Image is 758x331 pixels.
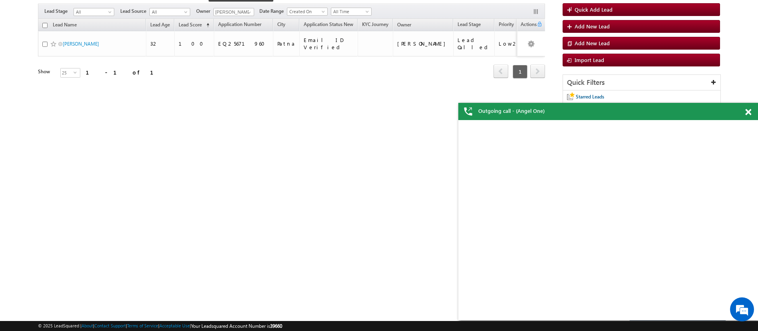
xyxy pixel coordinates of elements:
span: City [277,21,285,27]
span: Owner [397,22,411,28]
span: Lead Age [150,22,170,28]
span: Lead Stage [458,21,481,27]
span: KYC Journey [362,21,388,27]
a: Acceptable Use [159,323,190,328]
span: select [74,70,80,74]
a: All [149,8,190,16]
input: Type to Search [213,8,254,16]
span: 25 [61,68,74,77]
span: (sorted ascending) [203,22,209,28]
span: All Time [331,8,369,15]
img: d_60004797649_company_0_60004797649 [14,42,34,52]
div: Low2 [499,40,518,47]
a: Created On [287,8,328,16]
a: Lead Score (sorted ascending) [175,20,213,30]
span: © 2025 LeadSquared | | | | | [38,322,282,330]
span: Quick Add Lead [575,6,613,13]
div: Patna [277,40,296,47]
span: 1 [513,65,527,78]
a: Priority [495,20,518,30]
span: All [150,8,188,16]
div: Minimize live chat window [131,4,150,23]
a: KYC Journey [358,20,392,30]
a: All [74,8,114,16]
a: Contact Support [94,323,126,328]
span: prev [493,64,508,78]
div: Chat with us now [42,42,134,52]
div: Email ID Verified [304,36,354,51]
a: Terms of Service [127,323,158,328]
a: prev [493,65,508,78]
span: 39660 [270,323,282,329]
span: Application Number [218,21,261,27]
span: Your Leadsquared Account Number is [191,323,282,329]
span: Application Status New [304,21,353,27]
a: Lead Name [49,20,81,31]
span: Priority [499,21,514,27]
span: Lead Source [120,8,149,15]
a: Lead Stage [454,20,485,30]
textarea: Type your message and hit 'Enter' [10,74,146,240]
a: Application Status New [300,20,357,30]
div: Show [38,68,54,75]
span: Starred Leads [576,94,604,100]
div: 1 - 1 of 1 [86,68,163,77]
span: Created On [287,8,325,15]
a: next [530,65,545,78]
div: EQ25671960 [218,40,270,47]
em: Start Chat [109,247,145,257]
span: Add New Lead [575,40,610,46]
span: Lead Score [179,22,202,28]
a: About [82,323,93,328]
a: City [273,20,289,30]
span: Import Lead [575,56,604,63]
a: All Time [331,8,372,16]
div: Quick Filters [563,75,720,90]
input: Check all records [42,23,48,28]
div: Lead Called [458,36,491,51]
span: Owner [196,8,213,15]
a: Show All Items [243,8,253,16]
span: Outgoing call - (Angel One) [478,107,545,114]
a: [PERSON_NAME] [63,41,99,47]
span: Actions [517,20,537,30]
span: Lead Stage [44,8,74,15]
span: Date Range [259,8,287,15]
a: Application Number [214,20,265,30]
div: 100 [179,40,210,47]
span: All [74,8,112,16]
div: [PERSON_NAME] [397,40,450,47]
span: Add New Lead [575,23,610,30]
div: 32 [150,40,171,47]
span: next [530,64,545,78]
